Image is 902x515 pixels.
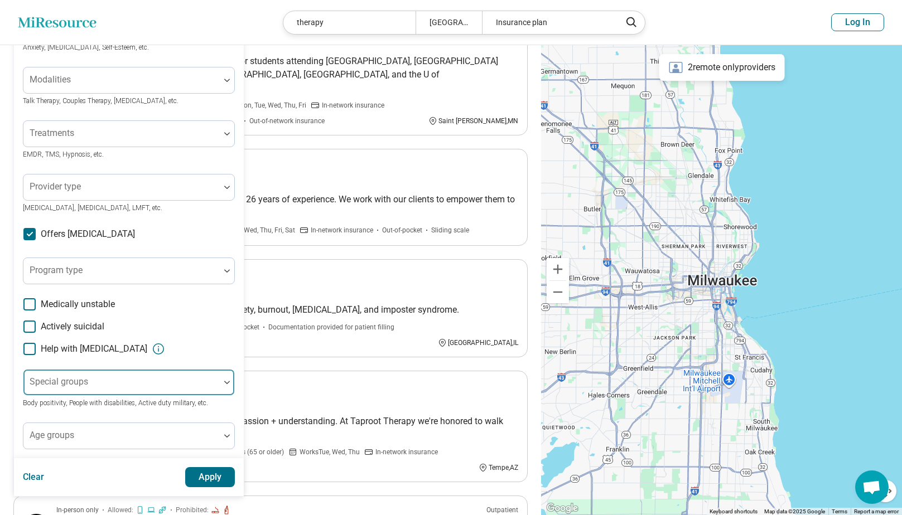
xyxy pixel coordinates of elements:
p: Dr. [PERSON_NAME] specializes in treating anxiety, burnout, [MEDICAL_DATA], and imposter syndrome. [56,303,518,317]
span: [MEDICAL_DATA], [MEDICAL_DATA], LMFT, etc. [23,204,162,212]
span: Map data ©2025 Google [764,508,825,514]
div: Tempe , AZ [479,463,518,473]
span: Out-of-network insurance [249,116,325,126]
span: In-network insurance [375,447,438,457]
span: Sliding scale [431,225,469,235]
button: Clear [23,467,45,487]
span: Documentation provided for patient filling [268,322,394,332]
button: Zoom out [547,281,569,303]
span: Anxiety, [MEDICAL_DATA], Self-Esteem, etc. [23,43,149,51]
p: Specializing in college mental health services for students attending [GEOGRAPHIC_DATA], [GEOGRAP... [56,55,518,95]
div: Saint [PERSON_NAME] , MN [428,116,518,126]
label: Provider type [30,181,81,192]
div: [GEOGRAPHIC_DATA], [GEOGRAPHIC_DATA] [416,11,482,34]
span: Works Tue, Wed, Thu [300,447,360,457]
button: Log In [831,13,884,31]
span: Actively suicidal [41,320,104,333]
div: 2 remote only providers [659,54,784,81]
span: Prohibited: [176,505,209,515]
span: Body positivity, People with disabilities, Active duty military, etc. [23,399,208,407]
label: Treatments [30,128,74,138]
label: Modalities [30,74,71,85]
p: In-person only [56,505,99,515]
span: Medically unstable [41,298,115,311]
span: EMDR, TMS, Hypnosis, etc. [23,150,104,158]
a: Terms (opens in new tab) [832,508,847,514]
span: In-network insurance [322,100,384,110]
span: In-network insurance [311,225,373,235]
p: I have a group practice. We have combined over 26 years of experience. We work with our clients t... [56,193,518,220]
div: Open chat [855,470,889,504]
span: Allowed: [108,505,133,515]
button: Apply [185,467,235,487]
label: Age groups [30,430,74,440]
span: Help with [MEDICAL_DATA] [41,342,147,356]
div: Insurance plan [482,11,614,34]
a: Report a map error [854,508,899,514]
p: Outpatient [486,505,518,515]
label: Special groups [30,376,88,387]
span: Talk Therapy, Couples Therapy, [MEDICAL_DATA], etc. [23,97,179,105]
span: Works Mon, Tue, Wed, Thu, Fri [219,100,306,110]
div: therapy [283,11,416,34]
span: Out-of-pocket [382,225,422,235]
button: Zoom in [547,258,569,280]
span: Offers [MEDICAL_DATA] [41,227,135,241]
div: [GEOGRAPHIC_DATA] , IL [438,338,518,348]
p: Internal 'root systems' can be healed with compassion + understanding. At Taproot Therapy we're h... [56,415,518,441]
label: Program type [30,265,83,275]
